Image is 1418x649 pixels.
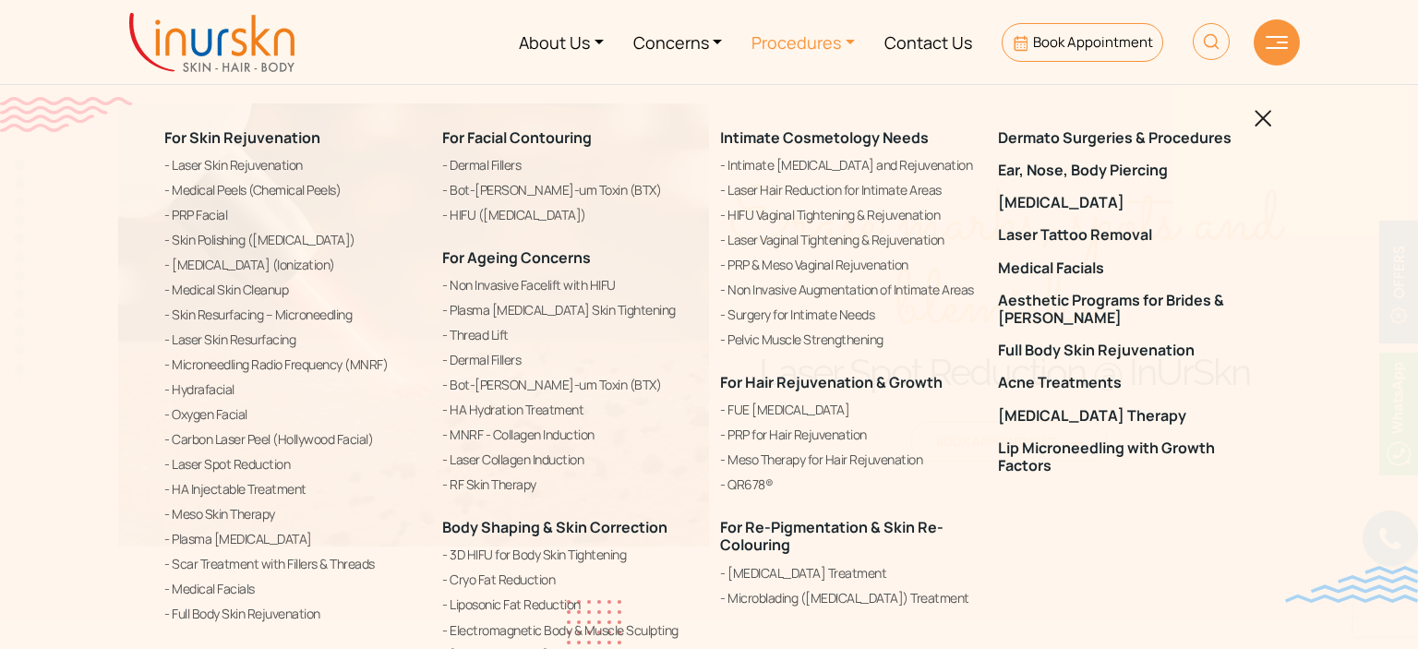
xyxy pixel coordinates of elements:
[998,407,1254,425] a: [MEDICAL_DATA] Therapy
[442,324,698,346] a: Thread Lift
[1033,32,1153,52] span: Book Appointment
[442,545,698,567] a: 3D HIFU for Body Skin Tightening
[720,449,976,471] a: Meso Therapy for Hair Rejuvenation
[164,229,420,251] a: Skin Polishing ([MEDICAL_DATA])
[164,528,420,550] a: Plasma [MEDICAL_DATA]
[720,474,976,496] a: QR678®
[720,304,976,326] a: Surgery for Intimate Needs
[164,279,420,301] a: Medical Skin Cleanup
[998,439,1254,475] a: Lip Microneedling with Growth Factors
[164,453,420,475] a: Laser Spot Reduction
[720,424,976,446] a: PRP for Hair Rejuvenation
[1193,23,1230,60] img: HeaderSearch
[720,154,976,176] a: Intimate [MEDICAL_DATA] and Rejuvenation
[870,7,987,77] a: Contact Us
[442,349,698,371] a: Dermal Fillers
[998,342,1254,359] a: Full Body Skin Rejuvenation
[720,204,976,226] a: HIFU Vaginal Tightening & Rejuvenation
[442,374,698,396] a: Bot-[PERSON_NAME]-um Toxin (BTX)
[1002,23,1163,62] a: Book Appointment
[164,179,420,201] a: Medical Peels (Chemical Peels)
[720,562,976,584] a: [MEDICAL_DATA] Treatment
[720,372,943,392] a: For Hair Rejuvenation & Growth
[1266,36,1288,49] img: hamLine.svg
[164,478,420,500] a: HA Injectable Treatment
[720,179,976,201] a: Laser Hair Reduction for Intimate Areas
[720,517,943,555] a: For Re-Pigmentation & Skin Re-Colouring
[164,553,420,575] a: Scar Treatment with Fillers & Threads
[619,7,738,77] a: Concerns
[737,7,870,77] a: Procedures
[164,354,420,376] a: Microneedling Radio Frequency (MNRF)
[998,129,1254,147] a: Dermato Surgeries & Procedures
[164,127,320,148] a: For Skin Rejuvenation
[442,517,667,537] a: Body Shaping & Skin Correction
[164,204,420,226] a: PRP Facial
[164,379,420,401] a: Hydrafacial
[720,229,976,251] a: Laser Vaginal Tightening & Rejuvenation
[720,587,976,609] a: Microblading ([MEDICAL_DATA]) Treatment
[164,254,420,276] a: [MEDICAL_DATA] (Ionization)
[164,403,420,426] a: Oxygen Facial
[998,259,1254,277] a: Medical Facials
[998,194,1254,211] a: [MEDICAL_DATA]
[998,162,1254,179] a: Ear, Nose, Body Piercing
[442,449,698,471] a: Laser Collagen Induction
[998,292,1254,327] a: Aesthetic Programs for Brides & [PERSON_NAME]
[442,247,591,268] a: For Ageing Concerns
[164,603,420,625] a: Full Body Skin Rejuvenation
[442,154,698,176] a: Dermal Fillers
[442,619,698,642] a: Electromagnetic Body & Muscle Sculpting
[720,399,976,421] a: FUE [MEDICAL_DATA]
[442,127,592,148] a: For Facial Contouring
[442,474,698,496] a: RF Skin Therapy
[442,204,698,226] a: HIFU ([MEDICAL_DATA])
[998,375,1254,392] a: Acne Treatments
[164,578,420,600] a: Medical Facials
[442,595,698,617] a: Liposonic Fat Reduction
[442,424,698,446] a: MNRF - Collagen Induction
[720,254,976,276] a: PRP & Meso Vaginal Rejuvenation
[164,329,420,351] a: Laser Skin Resurfacing
[164,304,420,326] a: Skin Resurfacing – Microneedling
[442,399,698,421] a: HA Hydration Treatment
[442,274,698,296] a: Non Invasive Facelift with HIFU
[720,279,976,301] a: Non Invasive Augmentation of Intimate Areas
[164,154,420,176] a: Laser Skin Rejuvenation
[720,127,929,148] a: Intimate Cosmetology Needs
[1285,566,1418,603] img: bluewave
[442,179,698,201] a: Bot-[PERSON_NAME]-um Toxin (BTX)
[1255,110,1272,127] img: blackclosed
[164,503,420,525] a: Meso Skin Therapy
[164,428,420,451] a: Carbon Laser Peel (Hollywood Facial)
[504,7,619,77] a: About Us
[998,227,1254,245] a: Laser Tattoo Removal
[129,13,294,72] img: inurskn-logo
[442,570,698,592] a: Cryo Fat Reduction
[442,299,698,321] a: Plasma [MEDICAL_DATA] Skin Tightening
[720,329,976,351] a: Pelvic Muscle Strengthening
